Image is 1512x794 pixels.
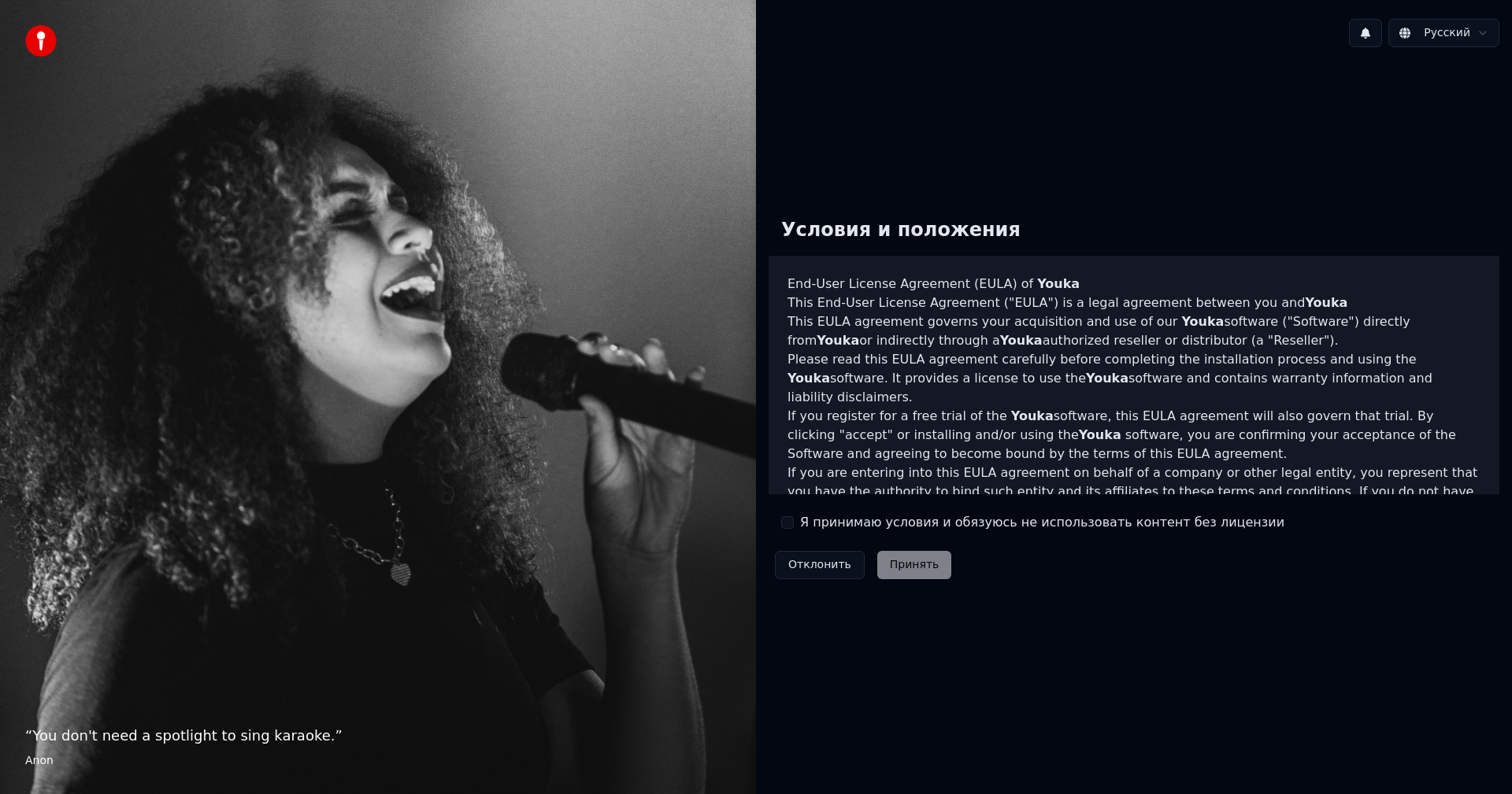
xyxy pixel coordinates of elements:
[775,551,865,579] button: Отклонить
[1079,427,1121,442] span: Youka
[787,275,1480,294] h3: End-User License Agreement (EULA) of
[787,350,1480,407] p: Please read this EULA agreement carefully before completing the installation process and using th...
[787,294,1480,312] p: This End-User License Agreement ("EULA") is a legal agreement between you and
[787,407,1480,463] p: If you register for a free trial of the software, this EULA agreement will also govern that trial...
[1037,276,1080,291] span: Youka
[800,513,1284,532] label: Я принимаю условия и обязуюсь не использовать контент без лицензии
[787,312,1480,350] p: This EULA agreement governs your acquisition and use of our software ("Software") directly from o...
[1000,333,1043,348] span: Youka
[25,25,57,57] img: youka
[1011,408,1054,423] span: Youka
[787,371,830,386] span: Youka
[1305,295,1347,310] span: Youka
[787,463,1480,539] p: If you are entering into this EULA agreement on behalf of a company or other legal entity, you re...
[817,333,859,348] span: Youka
[1181,314,1224,329] span: Youka
[769,205,1033,256] div: Условия и положения
[1086,371,1128,386] span: Youka
[25,753,731,769] footer: Anon
[25,725,731,747] p: “ You don't need a spotlight to sing karaoke. ”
